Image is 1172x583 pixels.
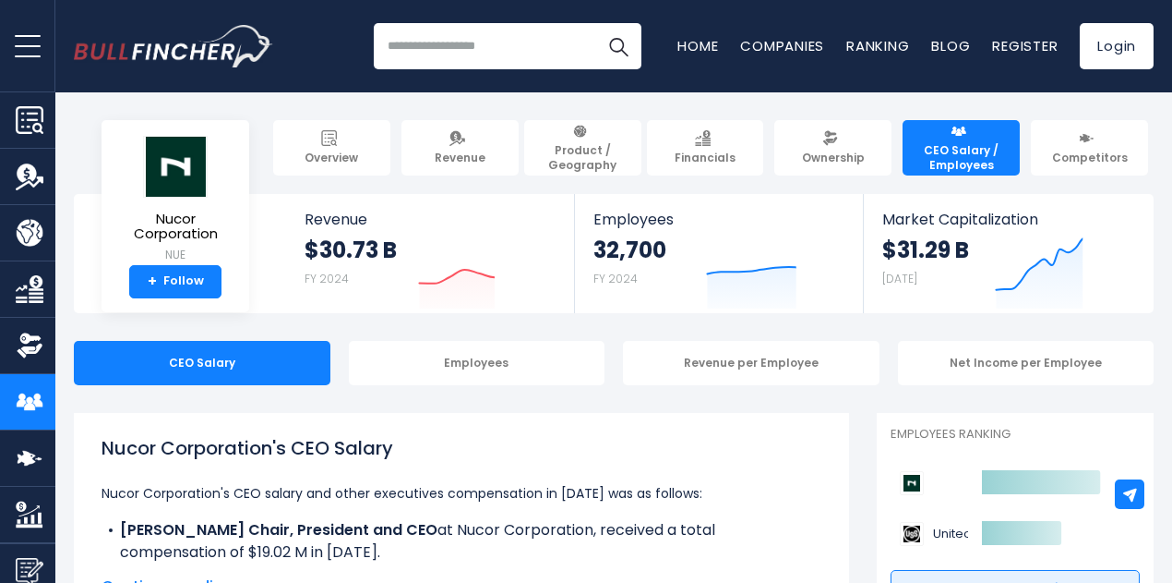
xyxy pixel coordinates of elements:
a: +Follow [129,265,221,298]
span: Competitors [1052,151,1128,165]
img: Ownership [16,332,43,359]
strong: $31.29 B [882,236,969,264]
span: CEO Salary / Employees [911,143,1011,172]
a: CEO Salary / Employees [903,120,1020,176]
span: Overview [305,151,358,165]
div: Revenue per Employee [623,341,879,385]
a: Product / Geography [524,120,641,176]
a: Overview [273,120,390,176]
small: FY 2024 [593,271,638,286]
strong: + [148,273,157,290]
span: Financials [675,151,735,165]
a: Home [677,36,718,55]
button: Search [595,23,641,69]
img: United States Steel Corporation competitors logo [900,522,924,546]
a: Financials [647,120,764,176]
a: United States Steel Corporation [900,522,968,546]
a: Go to homepage [74,25,272,67]
a: Blog [931,36,970,55]
p: Nucor Corporation's CEO salary and other executives compensation in [DATE] was as follows: [102,482,821,504]
img: Bullfincher logo [74,25,273,67]
small: [DATE] [882,271,917,286]
a: Login [1080,23,1154,69]
span: Revenue [435,151,485,165]
small: FY 2024 [305,271,349,286]
span: United States Steel Corporation [933,525,1025,543]
span: Ownership [802,151,865,165]
strong: $30.73 B [305,236,397,264]
h1: Nucor Corporation's CEO Salary [102,434,821,462]
span: Market Capitalization [882,211,1133,228]
a: Market Capitalization $31.29 B [DATE] [864,194,1152,313]
small: NUE [116,247,234,263]
a: Ownership [774,120,891,176]
a: Register [992,36,1058,55]
a: Revenue [401,120,519,176]
a: Revenue $30.73 B FY 2024 [286,194,575,313]
a: Employees 32,700 FY 2024 [575,194,862,313]
div: Employees [349,341,605,385]
a: Competitors [1031,120,1148,176]
span: Nucor Corporation [116,212,234,242]
span: Revenue [305,211,556,228]
a: Companies [740,36,824,55]
li: at Nucor Corporation, received a total compensation of $19.02 M in [DATE]. [102,519,821,564]
b: [PERSON_NAME] Chair, President and CEO [120,519,437,540]
div: Net Income per Employee [898,341,1154,385]
a: Ranking [846,36,909,55]
span: Employees [593,211,843,228]
a: Nucor Corporation NUE [115,135,235,265]
strong: 32,700 [593,236,666,264]
p: Employees Ranking [891,427,1140,443]
img: Nucor Corporation competitors logo [900,471,924,495]
span: Product / Geography [532,143,633,172]
div: CEO Salary [74,341,330,385]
